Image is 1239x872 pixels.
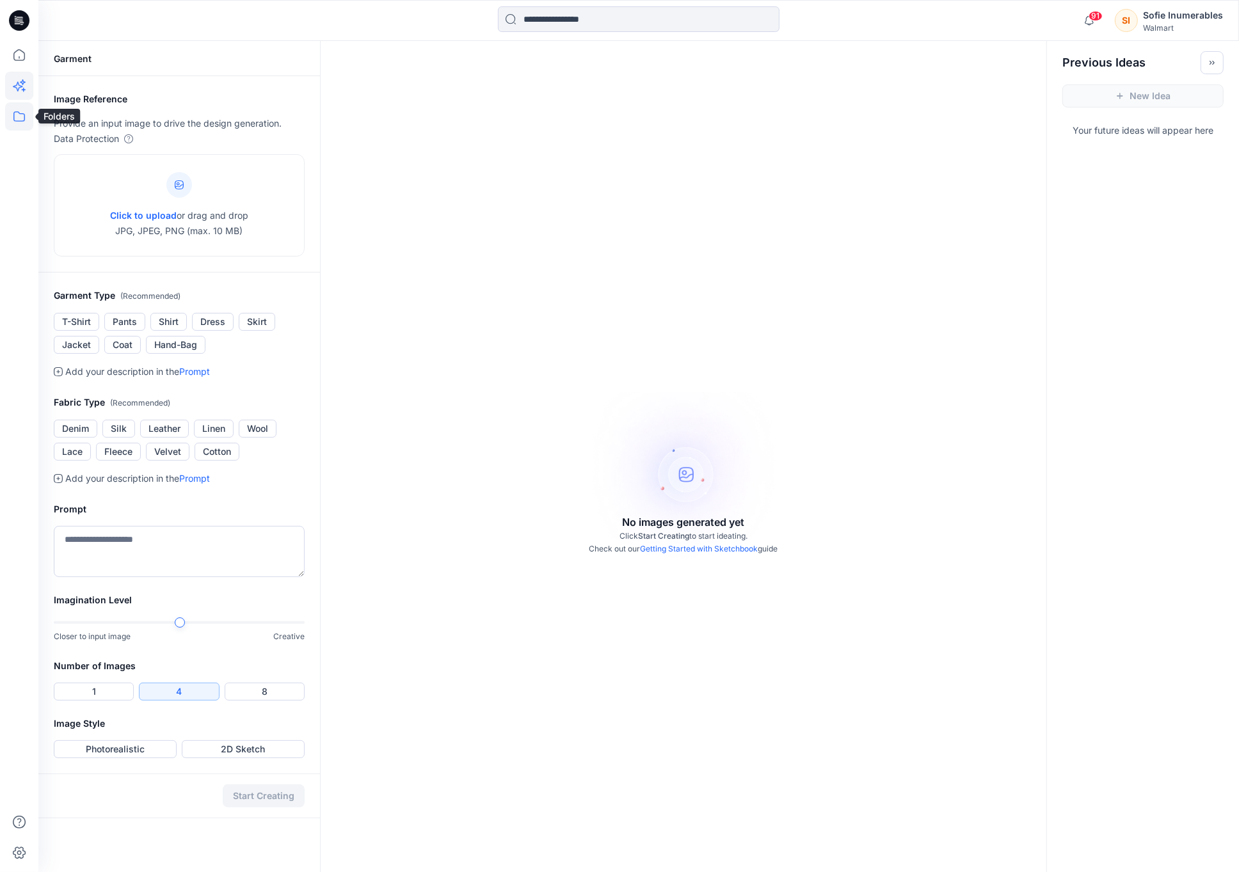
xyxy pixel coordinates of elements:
h2: Prompt [54,502,305,517]
p: or drag and drop JPG, JPEG, PNG (max. 10 MB) [110,208,248,239]
button: Silk [102,420,135,438]
button: Velvet [146,443,189,461]
button: T-Shirt [54,313,99,331]
button: Hand-Bag [146,336,205,354]
button: 8 [225,683,305,701]
p: Add your description in the [65,471,210,486]
div: Walmart [1143,23,1223,33]
h2: Imagination Level [54,592,305,608]
h2: Image Style [54,716,305,731]
button: Fleece [96,443,141,461]
button: Wool [239,420,276,438]
p: No images generated yet [623,514,745,530]
p: Add your description in the [65,364,210,379]
a: Getting Started with Sketchbook [641,544,758,553]
div: Sofie Inumerables [1143,8,1223,23]
p: Provide an input image to drive the design generation. [54,116,305,131]
p: Click to start ideating. Check out our guide [589,530,778,555]
h2: Previous Ideas [1062,55,1146,70]
button: Lace [54,443,91,461]
button: Photorealistic [54,740,177,758]
button: 1 [54,683,134,701]
button: Cotton [195,443,239,461]
button: Denim [54,420,97,438]
h2: Garment Type [54,288,305,304]
a: Prompt [179,473,210,484]
button: Leather [140,420,189,438]
button: Pants [104,313,145,331]
button: Shirt [150,313,187,331]
h2: Image Reference [54,91,305,107]
p: Your future ideas will appear here [1047,118,1239,138]
button: 4 [139,683,219,701]
p: Creative [273,630,305,643]
button: Toggle idea bar [1201,51,1224,74]
a: Prompt [179,366,210,377]
p: Data Protection [54,131,119,147]
span: ( Recommended ) [110,398,170,408]
button: Skirt [239,313,275,331]
button: 2D Sketch [182,740,305,758]
h2: Fabric Type [54,395,305,411]
button: Dress [192,313,234,331]
button: Jacket [54,336,99,354]
button: Linen [194,420,234,438]
div: SI [1115,9,1138,32]
span: Click to upload [110,210,177,221]
span: Start Creating [638,531,689,541]
p: Closer to input image [54,630,131,643]
h2: Number of Images [54,658,305,674]
span: 91 [1089,11,1103,21]
span: ( Recommended ) [120,291,180,301]
button: Coat [104,336,141,354]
